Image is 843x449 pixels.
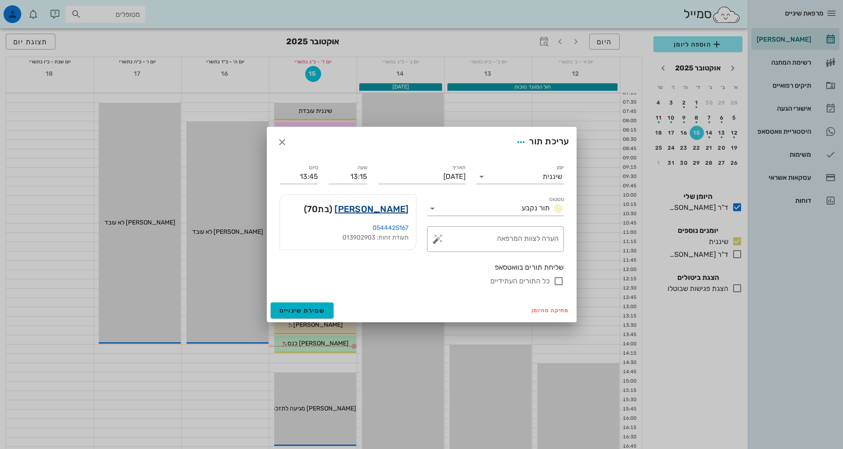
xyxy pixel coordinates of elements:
label: יומן [556,164,564,171]
div: שיננית [543,173,562,181]
label: כל התורים העתידיים [490,277,550,286]
button: מחיקה מהיומן [528,304,573,317]
label: סיום [309,164,318,171]
div: סטטוסתור נקבע [427,201,564,216]
div: תעודת זהות: 013902903 [287,233,409,243]
a: 0544425167 [373,224,409,232]
span: 70 [307,204,318,214]
span: (בת ) [304,202,333,216]
span: תור נקבע [522,204,550,212]
div: שליחת תורים בוואטסאפ [280,263,564,272]
label: שעה [357,164,367,171]
button: שמירת שינויים [271,302,334,318]
div: עריכת תור [513,134,569,150]
label: תאריך [451,164,466,171]
span: שמירת שינויים [280,307,325,314]
div: יומןשיננית [476,170,564,184]
a: [PERSON_NAME] [334,202,408,216]
label: סטטוס [549,196,564,203]
span: מחיקה מהיומן [532,307,569,314]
